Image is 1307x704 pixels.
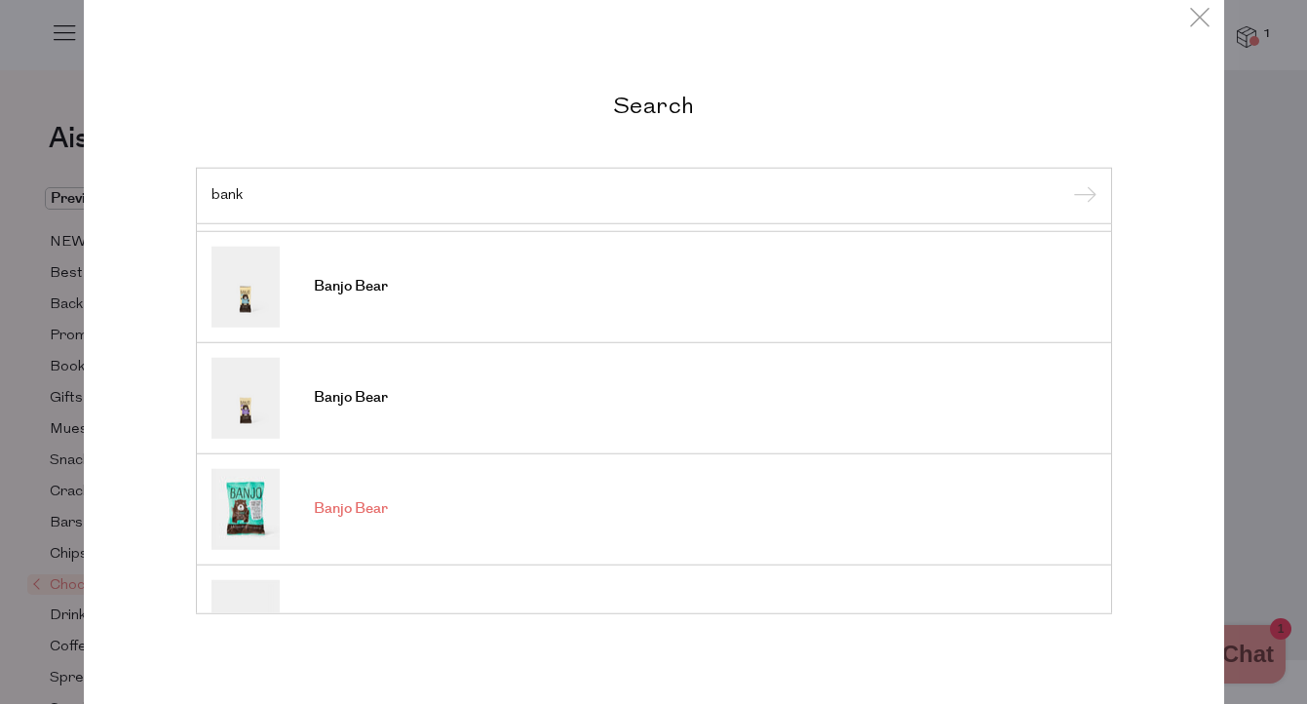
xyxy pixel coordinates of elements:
[211,468,1096,549] a: Banjo Bear
[196,91,1112,119] h2: Search
[314,277,388,296] span: Banjo Bear
[211,579,280,660] img: Banjo Bear
[211,357,280,438] img: Banjo Bear
[211,468,280,549] img: Banjo Bear
[314,499,388,519] span: Banjo Bear
[211,188,1096,203] input: Search
[314,388,388,408] span: Banjo Bear
[314,610,388,630] span: Banjo Bear
[211,579,1096,660] a: Banjo Bear
[211,246,280,327] img: Banjo Bear
[211,246,1096,327] a: Banjo Bear
[211,357,1096,438] a: Banjo Bear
